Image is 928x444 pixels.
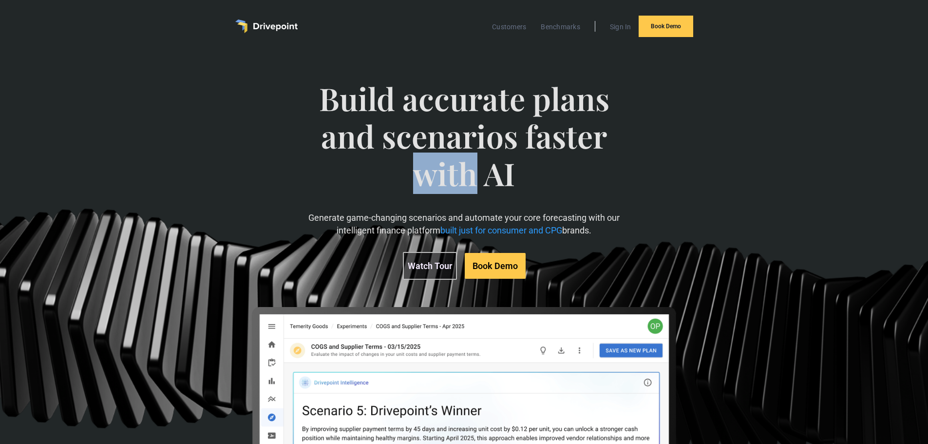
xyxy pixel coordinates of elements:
a: Benchmarks [536,20,585,33]
a: Sign In [605,20,636,33]
span: Build accurate plans and scenarios faster with AI [304,80,624,212]
a: Customers [487,20,531,33]
a: home [235,19,298,33]
a: Book Demo [465,253,526,279]
a: Book Demo [639,16,693,37]
span: built just for consumer and CPG [440,225,562,235]
a: Watch Tour [403,252,457,280]
p: Generate game-changing scenarios and automate your core forecasting with our intelligent finance ... [304,212,624,236]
